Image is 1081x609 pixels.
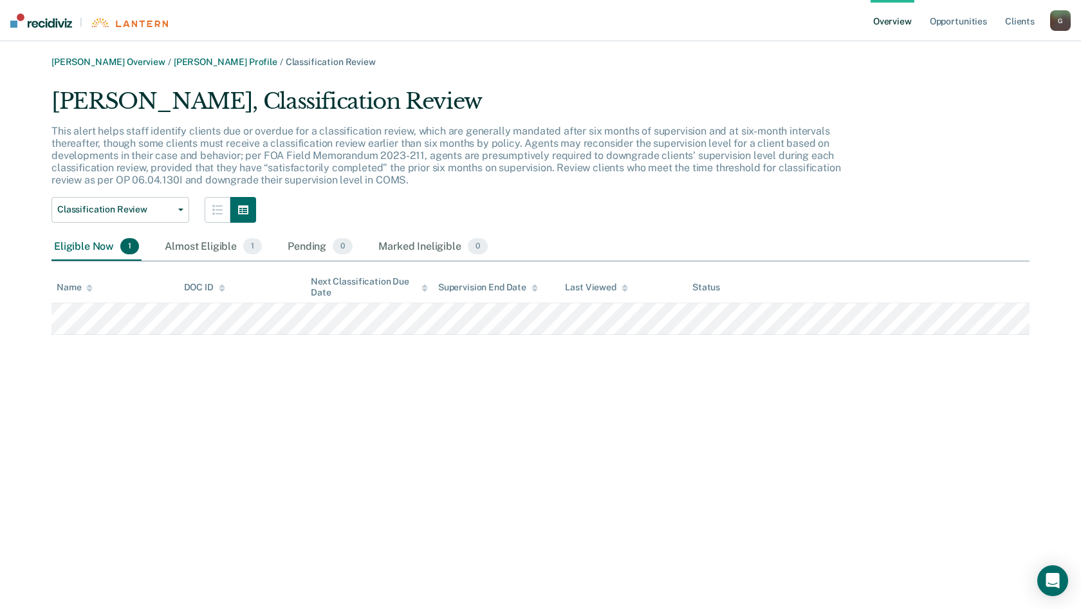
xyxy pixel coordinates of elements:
[51,88,862,125] div: [PERSON_NAME], Classification Review
[10,14,72,28] img: Recidiviz
[277,57,286,67] span: /
[1050,10,1071,31] button: G
[184,282,225,293] div: DOC ID
[165,57,174,67] span: /
[565,282,627,293] div: Last Viewed
[1037,565,1068,596] div: Open Intercom Messenger
[90,18,168,28] img: Lantern
[72,17,90,28] span: |
[174,57,277,67] a: [PERSON_NAME] Profile
[51,233,142,261] div: Eligible Now1
[468,238,488,255] span: 0
[243,238,262,255] span: 1
[692,282,720,293] div: Status
[376,233,490,261] div: Marked Ineligible0
[57,282,93,293] div: Name
[285,233,355,261] div: Pending0
[51,57,165,67] a: [PERSON_NAME] Overview
[10,14,168,28] a: |
[57,204,173,215] span: Classification Review
[51,125,840,187] p: This alert helps staff identify clients due or overdue for a classification review, which are gen...
[120,238,139,255] span: 1
[333,238,353,255] span: 0
[162,233,264,261] div: Almost Eligible1
[438,282,538,293] div: Supervision End Date
[311,276,428,298] div: Next Classification Due Date
[51,197,189,223] button: Classification Review
[286,57,376,67] span: Classification Review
